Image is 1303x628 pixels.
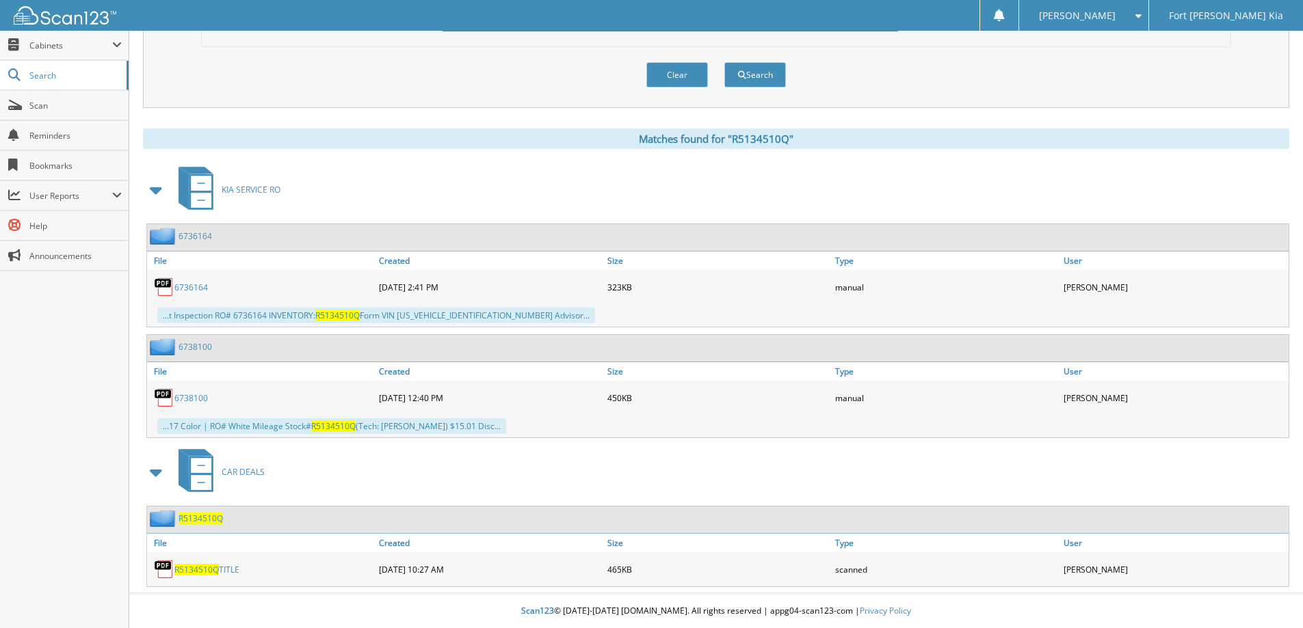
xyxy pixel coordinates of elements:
img: folder2.png [150,510,179,527]
span: Help [29,220,122,232]
a: File [147,534,376,552]
span: Bookmarks [29,160,122,172]
span: Cabinets [29,40,112,51]
span: Fort [PERSON_NAME] Kia [1169,12,1283,20]
span: Scan [29,100,122,111]
div: [PERSON_NAME] [1060,384,1289,411]
a: User [1060,251,1289,270]
div: manual [832,384,1060,411]
span: Reminders [29,130,122,141]
a: R5134510QTITLE [174,564,239,575]
a: User [1060,362,1289,381]
div: ...17 Color | RO# White Mileage Stock# (Tech: [PERSON_NAME]) $15.01 Disc... [157,418,506,434]
a: KIA SERVICE RO [170,163,280,217]
a: Created [376,251,604,270]
button: Clear [646,62,708,87]
a: Size [604,362,832,381]
span: R5134510Q [315,310,360,321]
img: PDF.png [154,277,174,297]
a: Type [832,251,1060,270]
a: R5134510Q [179,513,223,524]
button: Search [724,62,786,87]
div: © [DATE]-[DATE] [DOMAIN_NAME]. All rights reserved | appg04-scan123-com | [129,595,1303,628]
div: 323KB [604,273,832,301]
a: Created [376,534,604,552]
div: manual [832,273,1060,301]
a: File [147,362,376,381]
span: R5134510Q [311,420,356,432]
a: Created [376,362,604,381]
img: folder2.png [150,228,179,245]
div: [PERSON_NAME] [1060,273,1289,301]
img: PDF.png [154,559,174,579]
div: [DATE] 2:41 PM [376,273,604,301]
a: Size [604,251,832,270]
div: [DATE] 12:40 PM [376,384,604,411]
a: 6738100 [174,392,208,404]
div: [DATE] 10:27 AM [376,556,604,583]
span: R5134510Q [174,564,219,575]
span: [PERSON_NAME] [1039,12,1116,20]
a: Type [832,362,1060,381]
a: 6736164 [174,282,208,293]
span: CAR DEALS [222,466,265,478]
span: Search [29,70,120,81]
a: Privacy Policy [860,605,911,616]
img: scan123-logo-white.svg [14,6,116,25]
div: [PERSON_NAME] [1060,556,1289,583]
div: 450KB [604,384,832,411]
div: 465KB [604,556,832,583]
div: Matches found for "R5134510Q" [143,128,1289,149]
span: User Reports [29,190,112,202]
a: User [1060,534,1289,552]
span: Announcements [29,250,122,262]
div: ...t Inspection RO# 6736164 INVENTORY: Form VIN [US_VEHICLE_IDENTIFICATION_NUMBER] Advisor... [157,308,595,323]
span: Scan123 [521,605,554,616]
a: CAR DEALS [170,445,265,499]
img: folder2.png [150,338,179,355]
img: PDF.png [154,387,174,408]
a: 6738100 [179,341,212,353]
span: KIA SERVICE RO [222,184,280,195]
a: File [147,251,376,270]
a: Size [604,534,832,552]
div: scanned [832,556,1060,583]
a: Type [832,534,1060,552]
a: 6736164 [179,230,212,242]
